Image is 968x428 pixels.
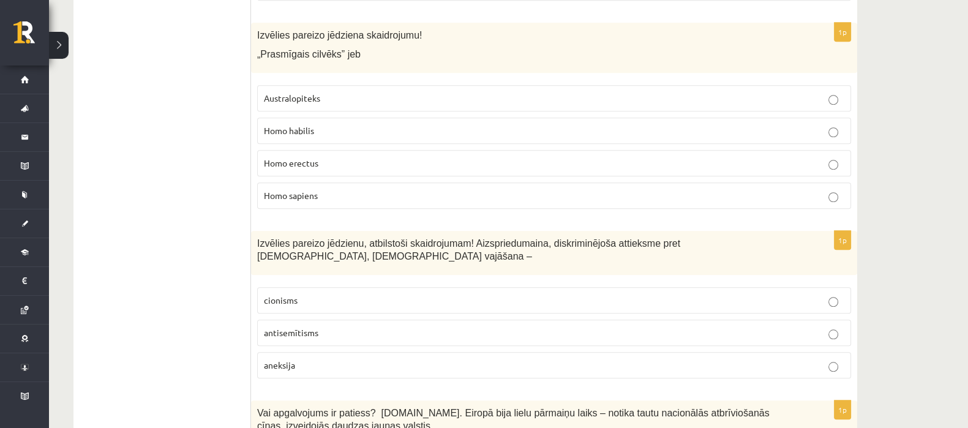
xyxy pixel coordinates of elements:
span: cionisms [264,295,298,306]
a: Rīgas 1. Tālmācības vidusskola [13,21,49,52]
span: antisemītisms [264,327,318,338]
input: antisemītisms [828,329,838,339]
p: 1p [834,400,851,419]
span: Homo sapiens [264,190,318,201]
span: Homo erectus [264,157,318,168]
span: Izvēlies pareizo jēdziena skaidrojumu! [257,30,422,40]
input: aneksija [828,362,838,372]
span: Homo habilis [264,125,314,136]
input: Homo habilis [828,127,838,137]
span: aneksija [264,359,295,370]
input: Homo erectus [828,160,838,170]
input: Homo sapiens [828,192,838,202]
span: „Prasmīgais cilvēks” jeb [257,49,361,59]
span: Izvēlies pareizo jēdzienu, atbilstoši skaidrojumam! Aizspriedumaina, diskriminējoša attieksme pre... [257,238,680,261]
p: 1p [834,22,851,42]
p: 1p [834,230,851,250]
input: cionisms [828,297,838,307]
input: Australopiteks [828,95,838,105]
span: Australopiteks [264,92,320,103]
